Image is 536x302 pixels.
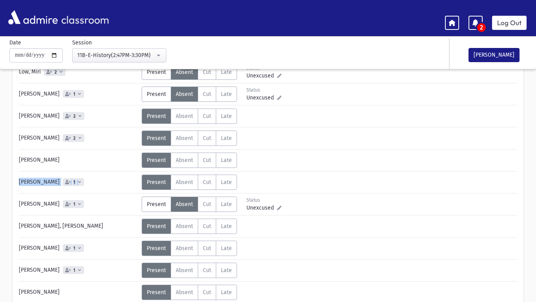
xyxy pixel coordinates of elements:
div: [PERSON_NAME], [PERSON_NAME] [15,219,142,234]
div: AttTypes [142,241,237,256]
div: Status [246,197,281,204]
span: Unexcused [246,72,277,80]
span: Absent [176,69,193,75]
span: Cut [203,69,211,75]
div: Status [246,87,281,94]
span: 1 [72,268,77,273]
div: AttTypes [142,109,237,124]
span: Present [147,69,166,75]
span: Absent [176,289,193,296]
span: Present [147,113,166,120]
span: Unexcused [246,204,277,212]
span: Cut [203,289,211,296]
span: Present [147,157,166,164]
div: [PERSON_NAME] [15,197,142,212]
span: 1 [72,246,77,251]
span: Late [221,157,232,164]
button: [PERSON_NAME] [469,48,520,62]
span: Cut [203,267,211,274]
span: Cut [203,91,211,98]
div: AttTypes [142,153,237,168]
span: Present [147,267,166,274]
a: Log Out [492,16,527,30]
div: [PERSON_NAME] [15,285,142,300]
label: Date [9,39,21,47]
span: Late [221,113,232,120]
div: 11B-E-History(2:47PM-3:30PM) [77,51,155,59]
img: AdmirePro [6,8,60,26]
span: Absent [176,201,193,208]
span: Cut [203,113,211,120]
span: Present [147,179,166,186]
span: 1 [72,92,77,97]
span: Absent [176,157,193,164]
span: Present [147,91,166,98]
div: [PERSON_NAME] [15,153,142,168]
span: Late [221,69,232,75]
button: 11B-E-History(2:47PM-3:30PM) [72,48,166,63]
span: Absent [176,135,193,142]
div: Low, Miri [15,64,142,80]
div: AttTypes [142,197,237,212]
span: Absent [176,91,193,98]
span: classroom [60,7,109,28]
div: AttTypes [142,87,237,102]
span: 2 [72,136,77,141]
span: Present [147,201,166,208]
span: Late [221,179,232,186]
span: Late [221,223,232,230]
span: Cut [203,223,211,230]
span: Present [147,135,166,142]
span: Present [147,289,166,296]
div: [PERSON_NAME] [15,175,142,190]
span: Late [221,91,232,98]
span: 2 [53,70,58,75]
div: [PERSON_NAME] [15,131,142,146]
div: [PERSON_NAME] [15,87,142,102]
span: 1 [72,202,77,207]
span: Cut [203,245,211,252]
span: Late [221,135,232,142]
span: Absent [176,245,193,252]
span: Absent [176,267,193,274]
span: Absent [176,113,193,120]
div: AttTypes [142,175,237,190]
label: Session [72,39,92,47]
span: Present [147,245,166,252]
div: [PERSON_NAME] [15,263,142,278]
span: Unexcused [246,94,277,102]
span: 2 [477,24,486,31]
span: Late [221,201,232,208]
span: Late [221,245,232,252]
span: Cut [203,201,211,208]
span: Cut [203,179,211,186]
span: Late [221,267,232,274]
div: AttTypes [142,219,237,234]
span: Cut [203,135,211,142]
span: 1 [72,180,77,185]
div: [PERSON_NAME] [15,109,142,124]
div: AttTypes [142,263,237,278]
span: Cut [203,157,211,164]
span: Absent [176,179,193,186]
div: AttTypes [142,285,237,300]
div: AttTypes [142,64,237,80]
div: AttTypes [142,131,237,146]
span: 2 [72,114,77,119]
span: Absent [176,223,193,230]
span: Present [147,223,166,230]
div: [PERSON_NAME] [15,241,142,256]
